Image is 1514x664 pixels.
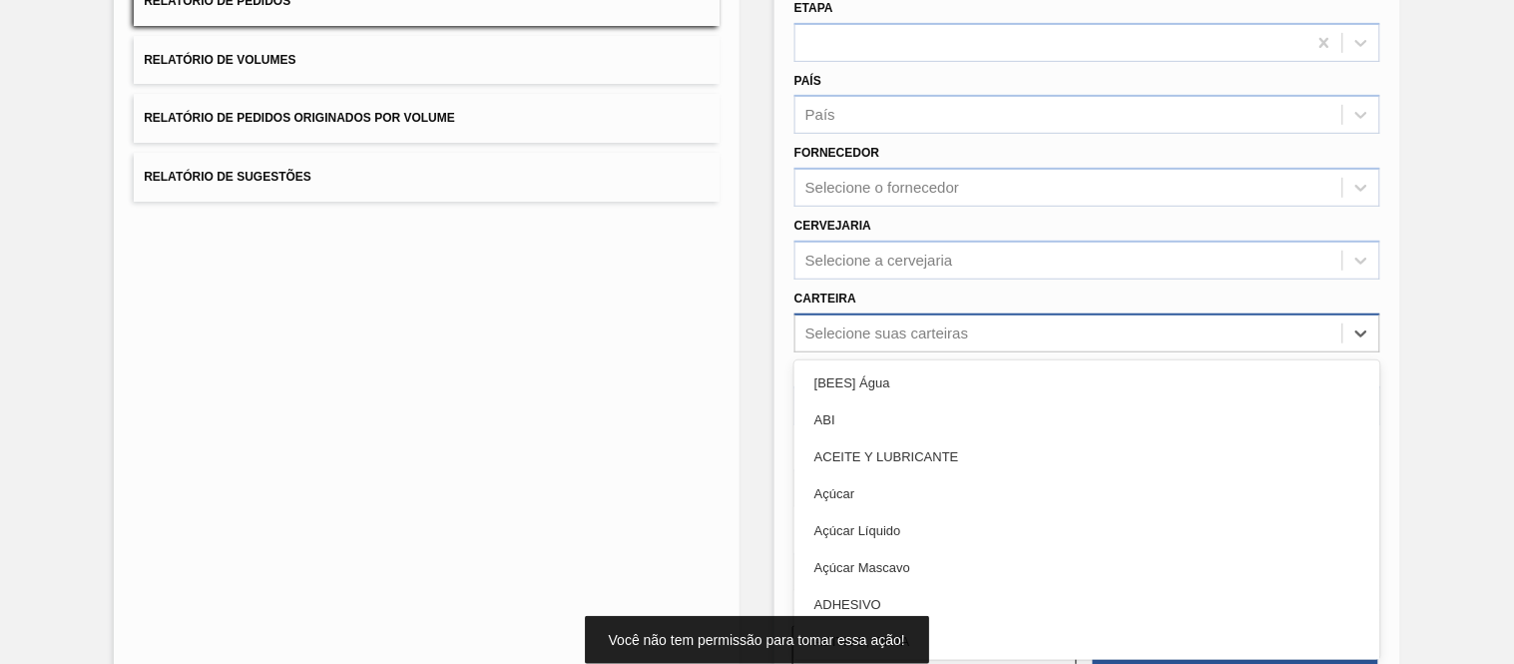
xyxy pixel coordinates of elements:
[609,632,905,648] span: Você não tem permissão para tomar essa ação!
[805,325,968,341] div: Selecione suas carteiras
[794,623,1380,660] div: ADITIVO, TINTA
[144,111,455,125] span: Relatório de Pedidos Originados por Volume
[794,74,821,88] label: País
[794,549,1380,586] div: Açúcar Mascavo
[144,53,295,67] span: Relatório de Volumes
[134,36,720,85] button: Relatório de Volumes
[794,586,1380,623] div: ADHESIVO
[134,153,720,202] button: Relatório de Sugestões
[794,438,1380,475] div: ACEITE Y LUBRICANTE
[794,146,879,160] label: Fornecedor
[134,94,720,143] button: Relatório de Pedidos Originados por Volume
[805,252,953,269] div: Selecione a cervejaria
[794,1,833,15] label: Etapa
[805,180,959,197] div: Selecione o fornecedor
[144,170,311,184] span: Relatório de Sugestões
[794,512,1380,549] div: Açúcar Líquido
[794,475,1380,512] div: Açúcar
[794,292,856,306] label: Carteira
[794,219,871,233] label: Cervejaria
[794,401,1380,438] div: ABI
[794,364,1380,401] div: [BEES] Água
[805,107,835,124] div: País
